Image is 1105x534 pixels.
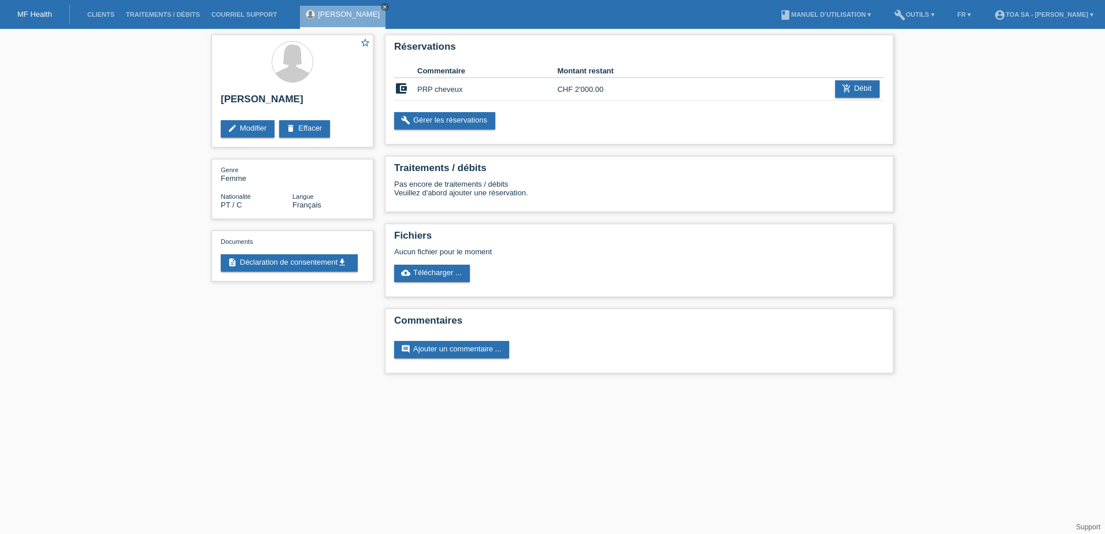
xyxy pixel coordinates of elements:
a: descriptionDéclaration de consentementget_app [221,254,358,272]
div: Pas encore de traitements / débits Veuillez d'abord ajouter une réservation. [394,180,884,206]
i: delete [286,124,295,133]
a: buildOutils ▾ [888,11,940,18]
a: [PERSON_NAME] [318,10,380,18]
a: bookManuel d’utilisation ▾ [774,11,877,18]
th: Montant restant [557,64,627,78]
a: Courriel Support [206,11,283,18]
a: cloud_uploadTélécharger ... [394,265,470,282]
a: add_shopping_cartDébit [835,80,880,98]
i: description [228,258,237,267]
i: add_shopping_cart [842,84,851,93]
i: build [894,9,906,21]
h2: [PERSON_NAME] [221,94,364,111]
span: Portugal / C / 21.08.2001 [221,201,242,209]
span: Genre [221,166,239,173]
div: Femme [221,165,292,183]
span: Documents [221,238,253,245]
div: Aucun fichier pour le moment [394,247,747,256]
i: get_app [338,258,347,267]
a: deleteEffacer [279,120,330,138]
h2: Traitements / débits [394,162,884,180]
span: Langue [292,193,314,200]
span: Nationalité [221,193,251,200]
i: comment [401,344,410,354]
h2: Commentaires [394,315,884,332]
i: close [382,4,388,10]
a: editModifier [221,120,275,138]
i: star_border [360,38,370,48]
a: commentAjouter un commentaire ... [394,341,509,358]
i: cloud_upload [401,268,410,277]
i: account_circle [994,9,1006,21]
i: book [780,9,791,21]
a: Clients [81,11,120,18]
i: edit [228,124,237,133]
th: Commentaire [417,64,557,78]
td: PRP cheveux [417,78,557,101]
a: FR ▾ [952,11,977,18]
span: Français [292,201,321,209]
a: account_circleTOA SA - [PERSON_NAME] ▾ [988,11,1099,18]
a: Traitements / débits [120,11,206,18]
a: Support [1076,523,1100,531]
i: account_balance_wallet [394,81,408,95]
a: close [381,3,389,11]
h2: Fichiers [394,230,884,247]
h2: Réservations [394,41,884,58]
a: MF Health [17,10,52,18]
a: star_border [360,38,370,50]
i: build [401,116,410,125]
td: CHF 2'000.00 [557,78,627,101]
a: buildGérer les réservations [394,112,495,129]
